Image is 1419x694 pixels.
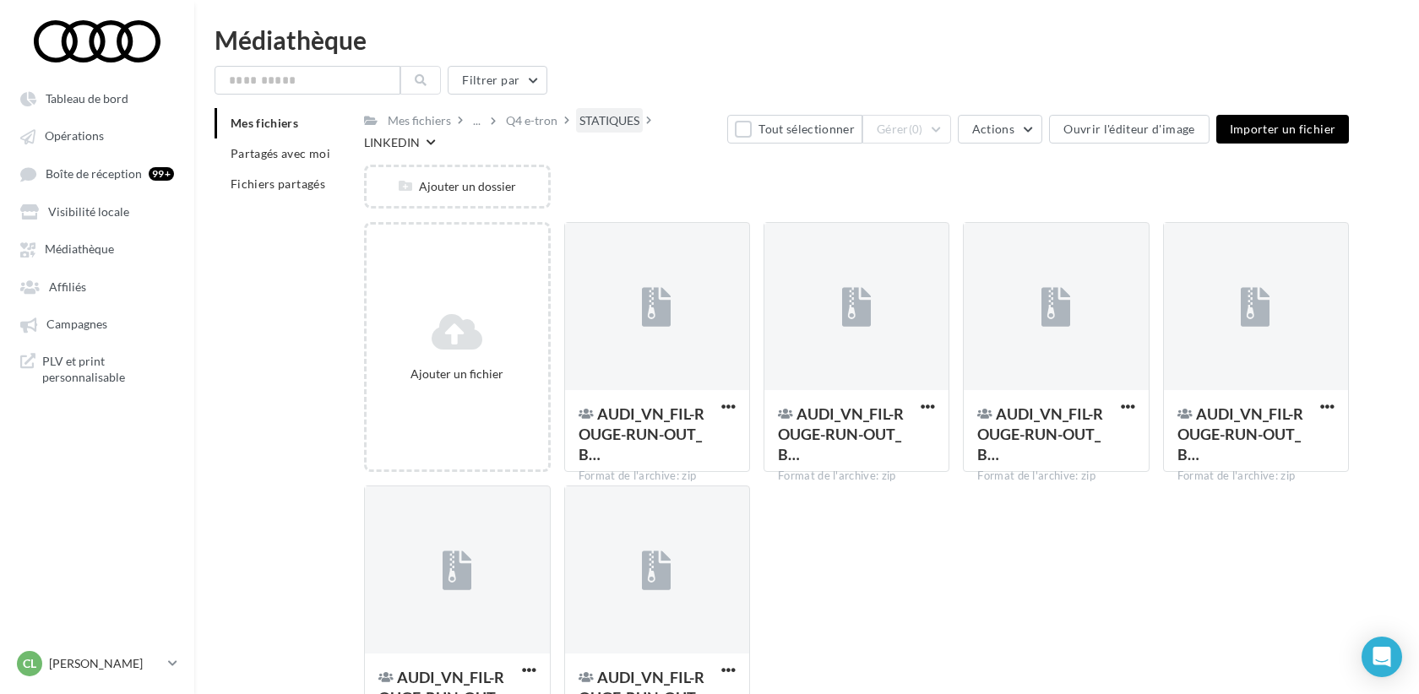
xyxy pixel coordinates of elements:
button: Filtrer par [448,66,547,95]
div: Open Intercom Messenger [1362,637,1402,677]
div: Ajouter un dossier [367,178,547,195]
span: Actions [972,122,1014,136]
div: ... [470,109,484,133]
span: AUDI_VN_FIL-ROUGE-RUN-OUT_B2B_Q4_CARROUSEL-HORIZONTAL_LINKEDIN [579,404,704,464]
span: Campagnes [46,317,107,332]
button: Actions [958,115,1042,144]
div: Format de l'archive: zip [778,469,935,484]
span: Boîte de réception [46,166,142,181]
div: Format de l'archive: zip [977,469,1134,484]
span: Cl [23,655,36,672]
button: Importer un fichier [1216,115,1350,144]
span: AUDI_VN_FIL-ROUGE-RUN-OUT_B2B_Q4_CARROUSEL-VERTICAL_LINKEDIN [778,404,904,464]
div: Ajouter un fichier [373,366,541,382]
p: [PERSON_NAME] [49,655,161,672]
span: PLV et print personnalisable [42,353,174,386]
span: Visibilité locale [48,204,129,219]
span: AUDI_VN_FIL-ROUGE-RUN-OUT_B2B_Q4_CARROUSEL-CARRE_LINKEDIN [1177,404,1303,464]
span: Fichiers partagés [231,176,325,191]
span: AUDI_VN_FIL-ROUGE-RUN-OUT_B2B_Q4_POSTLINK-CARRE_LINKEDIN [977,404,1103,464]
div: Format de l'archive: zip [1177,469,1335,484]
a: Cl [PERSON_NAME] [14,648,181,680]
span: Partagés avec moi [231,146,330,160]
a: PLV et print personnalisable [10,346,184,393]
span: Affiliés [49,279,86,294]
span: Mes fichiers [231,116,298,130]
div: 99+ [149,167,174,181]
button: Ouvrir l'éditeur d'image [1049,115,1209,144]
div: Médiathèque [215,27,1399,52]
a: Visibilité locale [10,196,184,226]
a: Opérations [10,120,184,150]
div: LINKEDIN [364,134,420,151]
a: Affiliés [10,271,184,301]
span: Importer un fichier [1230,122,1336,136]
div: Format de l'archive: zip [579,469,736,484]
div: Q4 e-tron [506,112,557,129]
a: Campagnes [10,308,184,339]
span: Tableau de bord [46,91,128,106]
button: Tout sélectionner [727,115,862,144]
div: Mes fichiers [388,112,451,129]
span: Médiathèque [45,242,114,257]
a: Médiathèque [10,233,184,263]
span: Opérations [45,129,104,144]
a: Boîte de réception 99+ [10,158,184,189]
button: Gérer(0) [862,115,951,144]
div: STATIQUES [579,112,639,129]
span: (0) [909,122,923,136]
a: Tableau de bord [10,83,184,113]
